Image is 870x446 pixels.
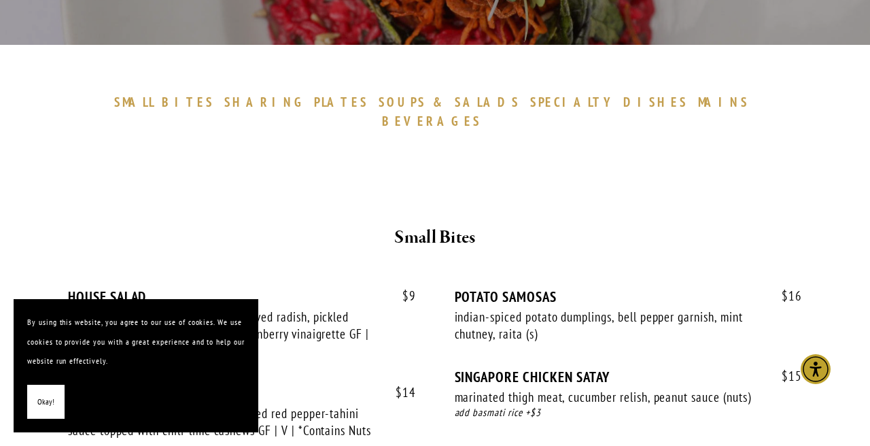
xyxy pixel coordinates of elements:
span: SOUPS [379,94,426,110]
span: 15 [768,368,802,384]
span: 16 [768,288,802,304]
div: SINGAPORE CHICKEN SATAY [455,368,803,385]
div: Accessibility Menu [801,354,831,384]
a: SPECIALTYDISHES [530,94,695,110]
div: marinated thigh meat, cucumber relish, peanut sauce (nuts) [455,389,764,406]
div: indian-spiced potato dumplings, bell pepper garnish, mint chutney, raita (s) [455,309,764,342]
span: BITES [162,94,214,110]
span: PLATES [314,94,369,110]
span: $ [782,368,788,384]
a: SOUPS&SALADS [379,94,526,110]
a: MAINS [698,94,756,110]
span: $ [396,384,402,400]
span: SPECIALTY [530,94,617,110]
span: SALADS [455,94,520,110]
span: $ [782,288,788,304]
span: BEVERAGES [382,113,481,129]
section: Cookie banner [14,299,258,432]
span: Okay! [37,392,54,412]
a: SMALLBITES [114,94,221,110]
span: $ [402,288,409,304]
div: POTATO SAMOSAS [455,288,803,305]
span: 14 [382,385,416,400]
span: DISHES [623,94,688,110]
a: SHARINGPLATES [224,94,375,110]
span: 9 [389,288,416,304]
div: HOUSE SALAD [68,288,416,305]
span: & [433,94,448,110]
p: By using this website, you agree to our use of cookies. We use cookies to provide you with a grea... [27,313,245,371]
button: Okay! [27,385,65,419]
span: MAINS [698,94,749,110]
a: BEVERAGES [382,113,488,129]
strong: Small Bites [394,226,475,250]
div: add basmati rice +$3 [455,405,803,421]
span: SMALL [114,94,155,110]
span: SHARING [224,94,307,110]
